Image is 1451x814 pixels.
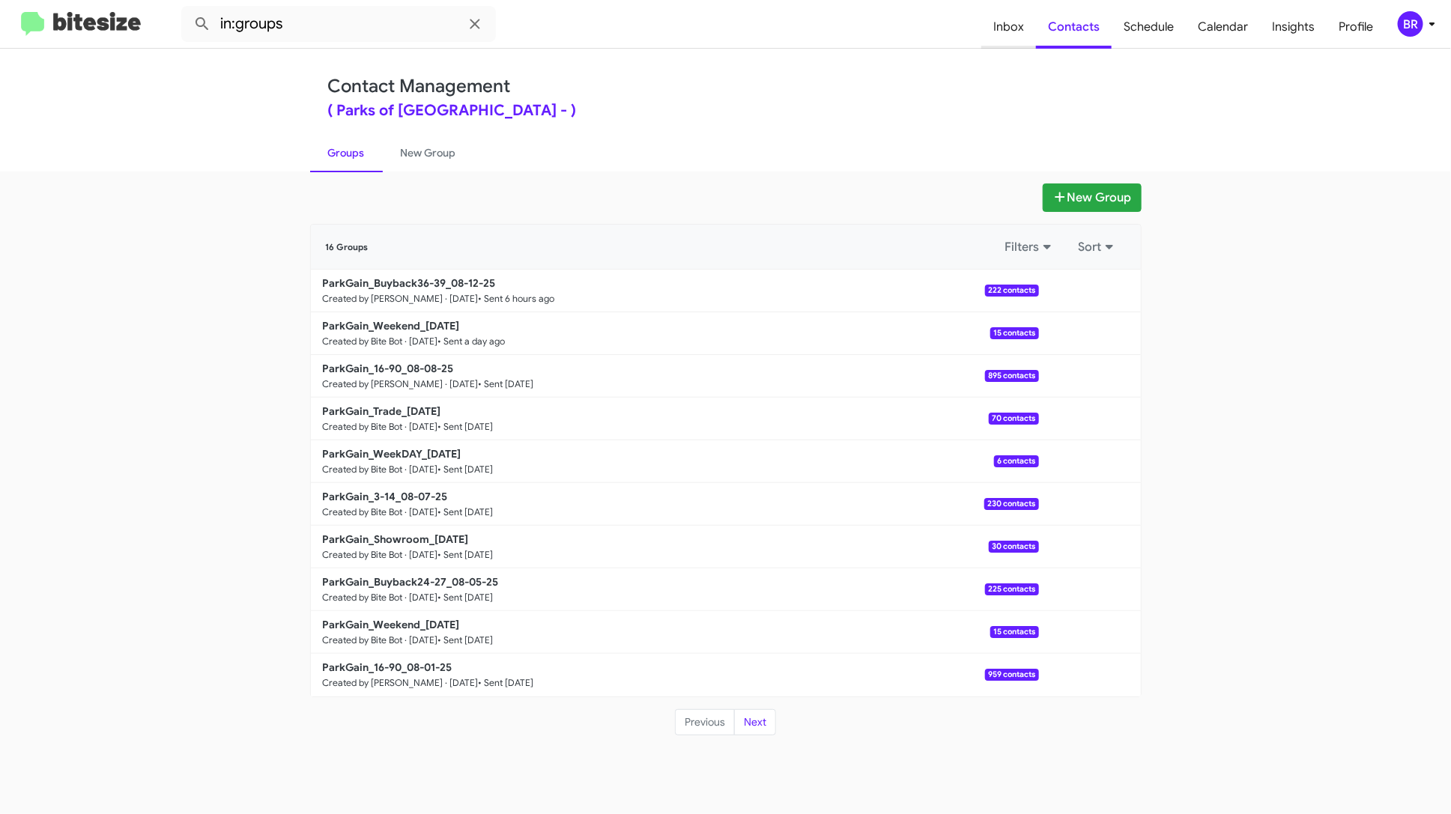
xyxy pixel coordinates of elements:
[438,634,494,646] small: • Sent [DATE]
[323,634,438,646] small: Created by Bite Bot · [DATE]
[323,293,479,305] small: Created by [PERSON_NAME] · [DATE]
[985,583,1038,595] span: 225 contacts
[323,276,496,290] b: ParkGain_Buyback36-39_08-12-25
[181,6,496,42] input: Search
[1070,234,1126,261] button: Sort
[990,327,1038,339] span: 15 contacts
[323,532,469,546] b: ParkGain_Showroom_[DATE]
[323,490,448,503] b: ParkGain_3-14_08-07-25
[985,285,1038,297] span: 222 contacts
[1327,5,1385,49] a: Profile
[981,5,1036,49] a: Inbox
[323,506,438,518] small: Created by Bite Bot · [DATE]
[311,568,1039,611] a: ParkGain_Buyback24-27_08-05-25Created by Bite Bot · [DATE]• Sent [DATE]225 contacts
[311,440,1039,483] a: ParkGain_WeekDAY_[DATE]Created by Bite Bot · [DATE]• Sent [DATE]6 contacts
[996,234,1064,261] button: Filters
[328,75,511,97] a: Contact Management
[1112,5,1186,49] a: Schedule
[323,464,438,476] small: Created by Bite Bot · [DATE]
[1398,11,1423,37] div: BR
[438,464,494,476] small: • Sent [DATE]
[323,421,438,433] small: Created by Bite Bot · [DATE]
[323,404,441,418] b: ParkGain_Trade_[DATE]
[438,549,494,561] small: • Sent [DATE]
[311,270,1039,312] a: ParkGain_Buyback36-39_08-12-25Created by [PERSON_NAME] · [DATE]• Sent 6 hours ago222 contacts
[323,549,438,561] small: Created by Bite Bot · [DATE]
[323,335,438,347] small: Created by Bite Bot · [DATE]
[438,335,506,347] small: • Sent a day ago
[989,413,1038,425] span: 70 contacts
[990,626,1038,638] span: 15 contacts
[1385,11,1435,37] button: BR
[311,654,1039,696] a: ParkGain_16-90_08-01-25Created by [PERSON_NAME] · [DATE]• Sent [DATE]959 contacts
[311,312,1039,355] a: ParkGain_Weekend_[DATE]Created by Bite Bot · [DATE]• Sent a day ago15 contacts
[479,378,534,390] small: • Sent [DATE]
[323,447,461,461] b: ParkGain_WeekDAY_[DATE]
[323,575,499,589] b: ParkGain_Buyback24-27_08-05-25
[1260,5,1327,49] a: Insights
[985,669,1038,681] span: 959 contacts
[1043,183,1142,212] button: New Group
[438,421,494,433] small: • Sent [DATE]
[328,103,1124,118] div: ( Parks of [GEOGRAPHIC_DATA] - )
[311,526,1039,568] a: ParkGain_Showroom_[DATE]Created by Bite Bot · [DATE]• Sent [DATE]30 contacts
[984,498,1038,510] span: 230 contacts
[479,293,555,305] small: • Sent 6 hours ago
[323,378,479,390] small: Created by [PERSON_NAME] · [DATE]
[985,370,1038,382] span: 895 contacts
[323,319,460,332] b: ParkGain_Weekend_[DATE]
[310,133,383,172] a: Groups
[734,709,776,736] button: Next
[323,660,452,674] b: ParkGain_16-90_08-01-25
[994,455,1038,467] span: 6 contacts
[989,541,1038,553] span: 30 contacts
[323,677,479,689] small: Created by [PERSON_NAME] · [DATE]
[479,677,534,689] small: • Sent [DATE]
[311,611,1039,654] a: ParkGain_Weekend_[DATE]Created by Bite Bot · [DATE]• Sent [DATE]15 contacts
[438,506,494,518] small: • Sent [DATE]
[311,355,1039,398] a: ParkGain_16-90_08-08-25Created by [PERSON_NAME] · [DATE]• Sent [DATE]895 contacts
[1036,5,1112,49] a: Contacts
[1186,5,1260,49] a: Calendar
[323,362,454,375] b: ParkGain_16-90_08-08-25
[311,483,1039,526] a: ParkGain_3-14_08-07-25Created by Bite Bot · [DATE]• Sent [DATE]230 contacts
[438,592,494,604] small: • Sent [DATE]
[323,592,438,604] small: Created by Bite Bot · [DATE]
[323,618,460,631] b: ParkGain_Weekend_[DATE]
[383,133,474,172] a: New Group
[311,398,1039,440] a: ParkGain_Trade_[DATE]Created by Bite Bot · [DATE]• Sent [DATE]70 contacts
[326,242,369,252] span: 16 Groups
